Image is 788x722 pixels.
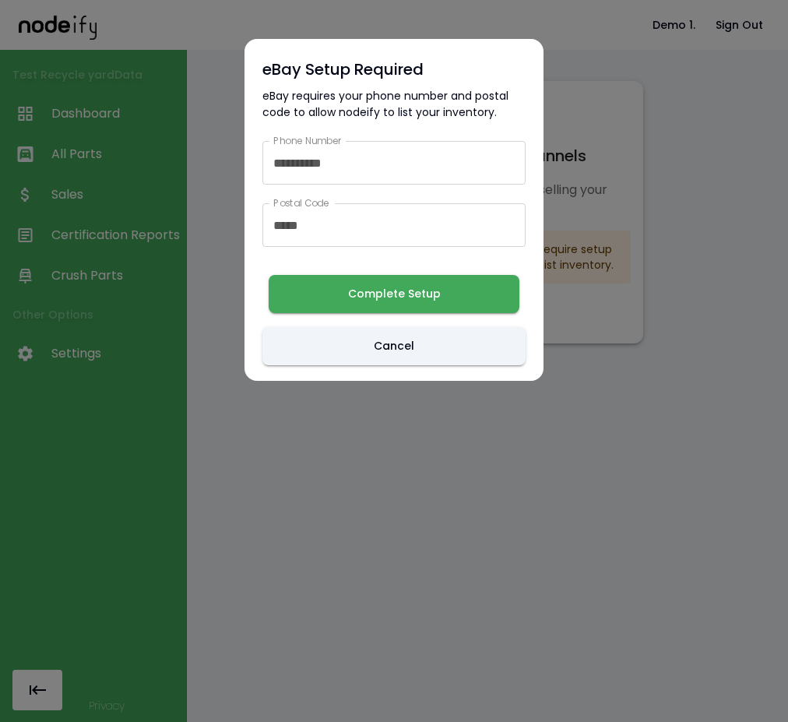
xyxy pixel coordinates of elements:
label: Postal Code [273,196,329,210]
div: eBay requires your phone number and postal code to allow nodeify to list your inventory. [262,88,526,121]
button: Cancel [262,327,526,365]
button: save [269,275,519,313]
div: eBay Setup Required [262,58,526,80]
label: Phone Number [273,134,343,147]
